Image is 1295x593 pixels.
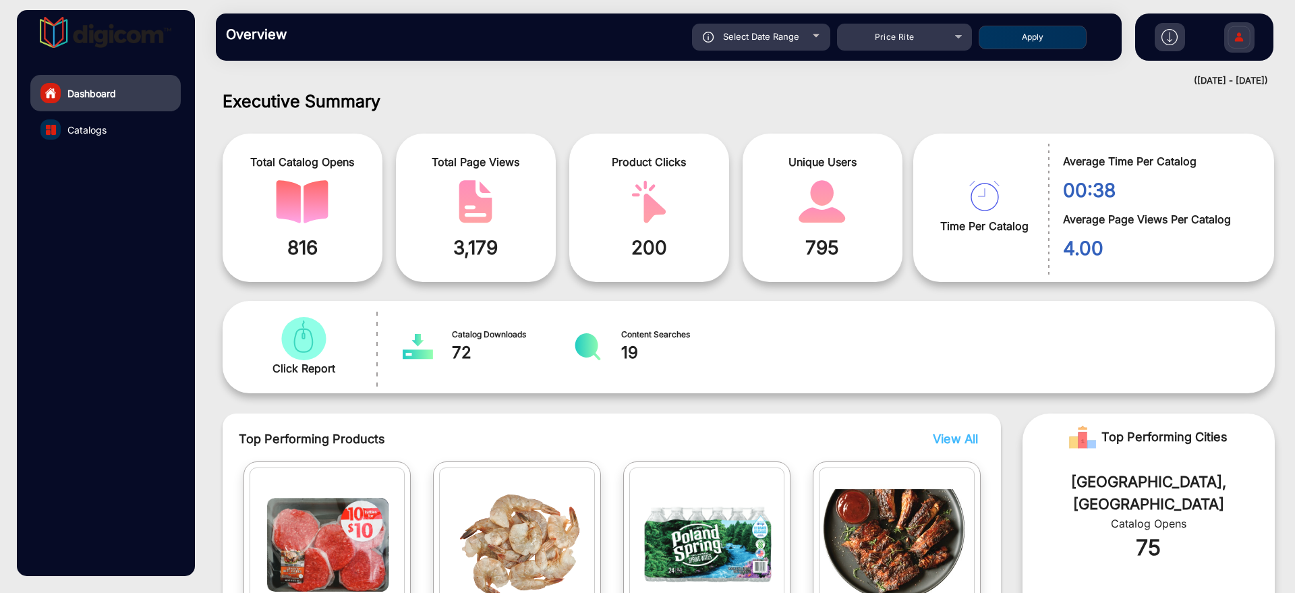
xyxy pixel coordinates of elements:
img: home [45,87,57,99]
div: 75 [1043,532,1255,564]
span: View All [933,432,978,446]
img: Sign%20Up.svg [1225,16,1253,63]
span: 795 [753,233,892,262]
span: 00:38 [1063,176,1254,204]
span: Catalogs [67,123,107,137]
span: 4.00 [1063,234,1254,262]
span: Top Performing Products [239,430,807,448]
span: 19 [621,341,743,365]
span: 72 [452,341,574,365]
a: Catalogs [30,111,181,148]
img: vmg-logo [40,17,172,48]
span: Catalog Downloads [452,329,574,341]
span: Select Date Range [723,31,799,42]
h3: Overview [226,26,415,43]
img: catalog [796,180,848,223]
span: Average Page Views Per Catalog [1063,211,1254,227]
img: h2download.svg [1161,29,1178,45]
img: icon [703,32,714,43]
div: ([DATE] - [DATE]) [202,74,1268,88]
img: catalog [623,180,675,223]
span: Top Performing Cities [1101,424,1228,451]
span: Total Catalog Opens [233,154,372,170]
span: 816 [233,233,372,262]
button: View All [929,430,975,448]
span: Dashboard [67,86,116,101]
span: Click Report [272,360,335,376]
span: Unique Users [753,154,892,170]
img: catalog [573,333,603,360]
img: catalog [46,125,56,135]
span: Content Searches [621,329,743,341]
img: catalog [449,180,502,223]
a: Dashboard [30,75,181,111]
h1: Executive Summary [223,91,1275,111]
button: Apply [979,26,1087,49]
img: catalog [403,333,433,360]
span: 200 [579,233,719,262]
img: catalog [969,181,1000,211]
span: Product Clicks [579,154,719,170]
span: Price Rite [875,32,915,42]
span: Total Page Views [406,154,546,170]
img: Rank image [1069,424,1096,451]
span: Average Time Per Catalog [1063,153,1254,169]
img: catalog [277,317,330,360]
div: Catalog Opens [1043,515,1255,532]
img: catalog [276,180,328,223]
div: [GEOGRAPHIC_DATA], [GEOGRAPHIC_DATA] [1043,471,1255,515]
span: 3,179 [406,233,546,262]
